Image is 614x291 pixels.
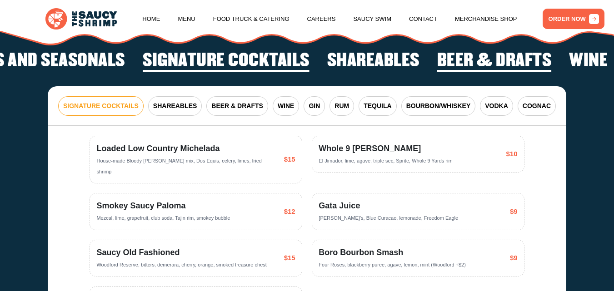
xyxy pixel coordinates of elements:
[319,262,466,267] span: Four Roses, blackberry puree, agave, lemon, mint (Woodford +$2)
[353,2,391,36] a: Saucy Swim
[143,51,309,71] h2: Signature Cocktails
[96,158,262,174] span: House-made Bloody [PERSON_NAME] mix, Dos Equis, celery, limes, fried shrimp
[319,143,452,155] span: Whole 9 [PERSON_NAME]
[96,215,230,221] span: Mezcal, lime, grapefruit, club soda, Tajin rim, smokey bubble
[569,51,608,71] h2: Wine
[437,51,552,74] li: 3 of 6
[569,51,608,74] li: 4 of 6
[284,253,295,263] span: $15
[523,101,551,111] span: COGNAC
[518,96,556,116] button: COGNAC
[206,96,268,116] button: BEER & DRAFTS
[543,9,604,29] a: ORDER NOW
[510,253,518,263] span: $9
[304,96,325,116] button: GIN
[96,247,266,259] span: Saucy Old Fashioned
[178,2,195,36] a: Menu
[364,101,391,111] span: TEQUILA
[437,51,552,71] h2: Beer & Drafts
[143,51,309,74] li: 1 of 6
[319,158,452,163] span: El Jimador, lime, agave, triple sec, Sprite, Whole 9 Yards rim
[211,101,263,111] span: BEER & DRAFTS
[284,207,295,217] span: $12
[63,101,139,111] span: SIGNATURE COCKTAILS
[319,215,458,221] span: [PERSON_NAME]’s, Blue Curacao, lemonade, Freedom Eagle
[307,2,336,36] a: Careers
[153,101,197,111] span: SHAREABLES
[406,101,471,111] span: BOURBON/WHISKEY
[327,51,419,71] h2: Shareables
[213,2,290,36] a: Food Truck & Catering
[96,143,277,155] span: Loaded Low Country Michelada
[329,96,354,116] button: RUM
[142,2,160,36] a: Home
[334,101,349,111] span: RUM
[273,96,300,116] button: WINE
[96,200,230,212] span: Smokey Saucy Paloma
[455,2,517,36] a: Merchandise Shop
[309,101,320,111] span: GIN
[58,96,144,116] button: SIGNATURE COCKTAILS
[480,96,513,116] button: VODKA
[510,207,518,217] span: $9
[409,2,437,36] a: Contact
[401,96,476,116] button: BOURBON/WHISKEY
[506,149,518,159] span: $10
[319,247,466,259] span: Boro Bourbon Smash
[319,200,458,212] span: Gata Juice
[359,96,396,116] button: TEQUILA
[148,96,202,116] button: SHAREABLES
[45,8,116,30] img: logo
[278,101,295,111] span: WINE
[485,101,508,111] span: VODKA
[96,262,266,267] span: Woodford Reserve, bitters, demerara, cherry, orange, smoked treasure chest
[284,154,295,165] span: $15
[327,51,419,74] li: 2 of 6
